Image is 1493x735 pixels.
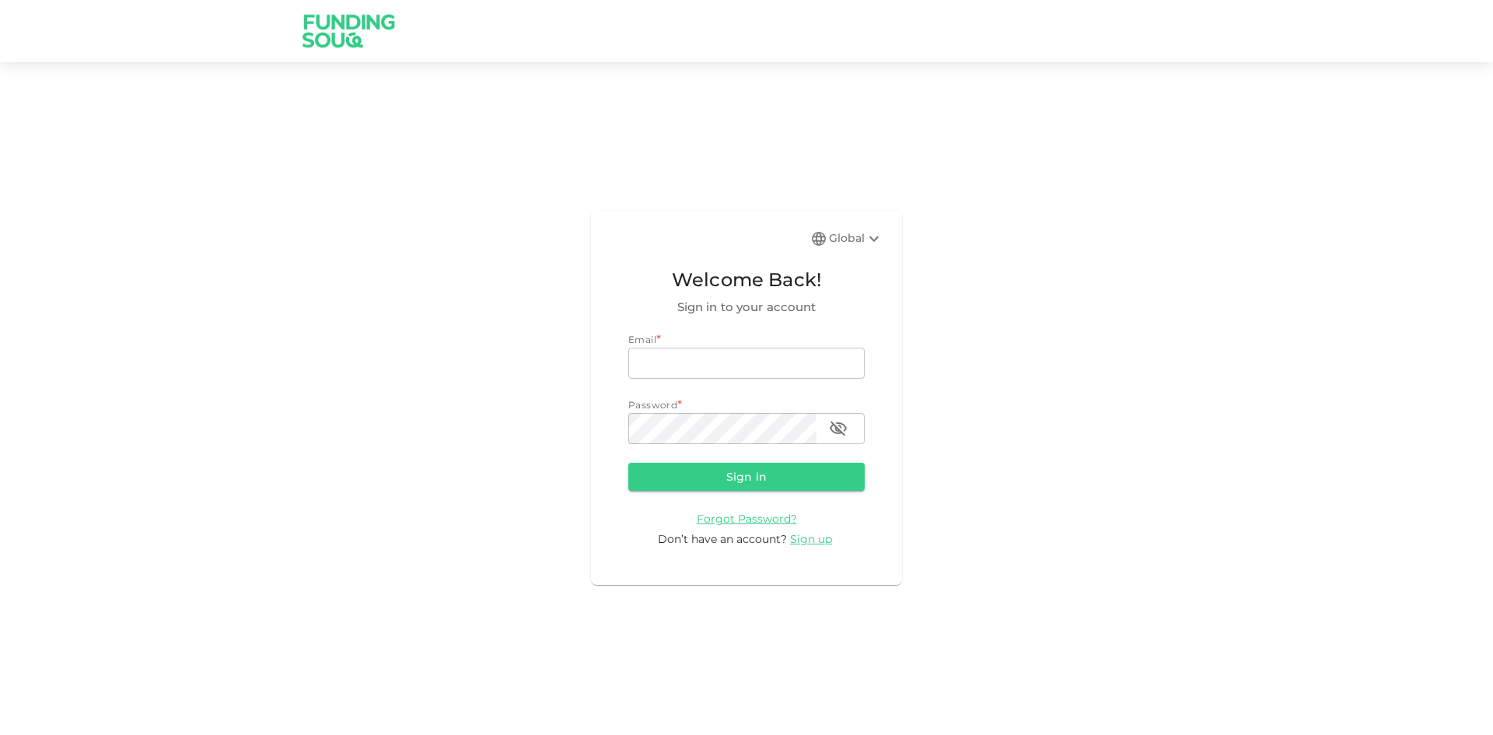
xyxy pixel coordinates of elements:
span: Forgot Password? [697,512,797,526]
div: Global [829,229,883,248]
input: password [628,413,816,444]
span: Sign up [790,532,832,546]
span: Don’t have an account? [658,532,787,546]
input: email [628,348,865,379]
span: Email [628,334,656,345]
span: Welcome Back! [628,265,865,295]
a: Forgot Password? [697,511,797,526]
button: Sign in [628,463,865,491]
span: Password [628,399,677,411]
span: Sign in to your account [628,298,865,317]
